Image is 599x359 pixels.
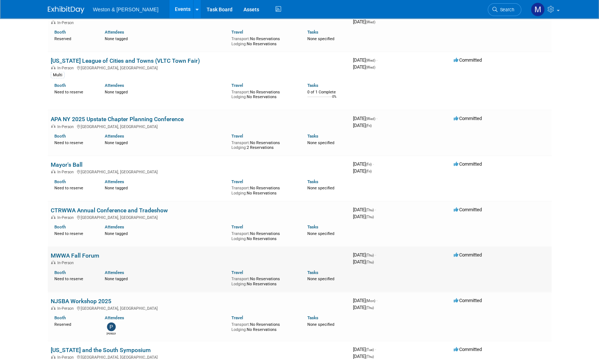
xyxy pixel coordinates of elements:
span: None specified [307,140,334,145]
a: Booth [54,179,66,184]
a: Travel [231,270,243,275]
span: Committed [454,298,482,303]
a: Booth [54,224,66,229]
a: Search [488,3,521,16]
span: [DATE] [353,347,376,352]
img: In-Person Event [51,124,55,128]
span: (Wed) [366,117,375,121]
span: Lodging: [231,42,247,46]
a: Booth [54,270,66,275]
span: [DATE] [353,161,374,167]
span: Committed [454,161,482,167]
span: Transport: [231,186,250,190]
a: Tasks [307,224,318,229]
a: NJSBA Workshop 2025 [51,298,111,305]
span: [DATE] [353,57,377,63]
div: None tagged [105,139,226,146]
img: In-Person Event [51,355,55,359]
span: In-Person [57,170,76,174]
span: Committed [454,57,482,63]
a: Attendees [105,83,124,88]
span: [DATE] [353,259,374,265]
a: [US_STATE] and the South Symposium [51,347,151,354]
span: In-Person [57,215,76,220]
div: Reserved [54,321,94,327]
img: In-Person Event [51,170,55,173]
a: Attendees [105,134,124,139]
span: [DATE] [353,305,374,310]
span: Lodging: [231,191,247,196]
span: Search [498,7,514,12]
span: [DATE] [353,19,375,24]
span: Lodging: [231,327,247,332]
span: - [376,116,377,121]
a: Travel [231,315,243,320]
span: Lodging: [231,236,247,241]
div: No Reservations 2 Reservations [231,139,296,150]
div: [GEOGRAPHIC_DATA], [GEOGRAPHIC_DATA] [51,65,347,70]
a: Booth [54,134,66,139]
a: Attendees [105,179,124,184]
a: APA NY 2025 Upstate Chapter Planning Conference [51,116,184,123]
div: No Reservations No Reservations [231,35,296,46]
a: Travel [231,30,243,35]
span: - [373,161,374,167]
span: (Thu) [366,260,374,264]
a: Tasks [307,83,318,88]
div: Need to reserve [54,275,94,282]
a: MWWA Fall Forum [51,252,99,259]
span: (Fri) [366,169,372,173]
span: [DATE] [353,252,376,258]
a: Booth [54,30,66,35]
span: Transport: [231,140,250,145]
img: ExhibitDay [48,6,84,13]
span: Transport: [231,36,250,41]
img: Patrick Bates [107,323,116,331]
span: - [376,57,377,63]
div: [GEOGRAPHIC_DATA], [GEOGRAPHIC_DATA] [51,169,347,174]
div: Need to reserve [54,184,94,191]
span: [DATE] [353,207,376,212]
span: None specified [307,322,334,327]
img: Mary Ann Trujillo [531,3,545,16]
div: [GEOGRAPHIC_DATA], [GEOGRAPHIC_DATA] [51,305,347,311]
span: Lodging: [231,145,247,150]
div: No Reservations No Reservations [231,230,296,241]
a: Mayor's Ball [51,161,82,168]
div: None tagged [105,184,226,191]
span: Transport: [231,277,250,281]
div: [GEOGRAPHIC_DATA], [GEOGRAPHIC_DATA] [51,123,347,129]
span: (Wed) [366,58,375,62]
span: (Thu) [366,215,374,219]
span: Transport: [231,90,250,94]
div: None tagged [105,230,226,236]
span: None specified [307,231,334,236]
div: Multi [51,72,65,78]
span: Committed [454,207,482,212]
img: In-Person Event [51,306,55,310]
span: Lodging: [231,282,247,286]
span: - [375,347,376,352]
span: - [375,252,376,258]
div: None tagged [105,88,226,95]
div: None tagged [105,275,226,282]
span: - [375,207,376,212]
div: 0 of 1 Complete [307,90,347,95]
a: Tasks [307,134,318,139]
a: 2025 School Facilities Managers’ Conference & Expo [51,12,187,19]
div: None tagged [105,35,226,42]
span: (Fri) [366,124,372,128]
td: 0% [332,95,337,105]
span: (Thu) [366,253,374,257]
a: Travel [231,179,243,184]
div: Need to reserve [54,230,94,236]
span: (Wed) [366,65,375,69]
div: Patrick Bates [107,331,116,336]
span: - [376,298,377,303]
span: None specified [307,36,334,41]
span: (Thu) [366,355,374,359]
a: CTRWWA Annual Conference and Tradeshow [51,207,168,214]
div: Need to reserve [54,88,94,95]
span: Committed [454,116,482,121]
div: Reserved [54,35,94,42]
